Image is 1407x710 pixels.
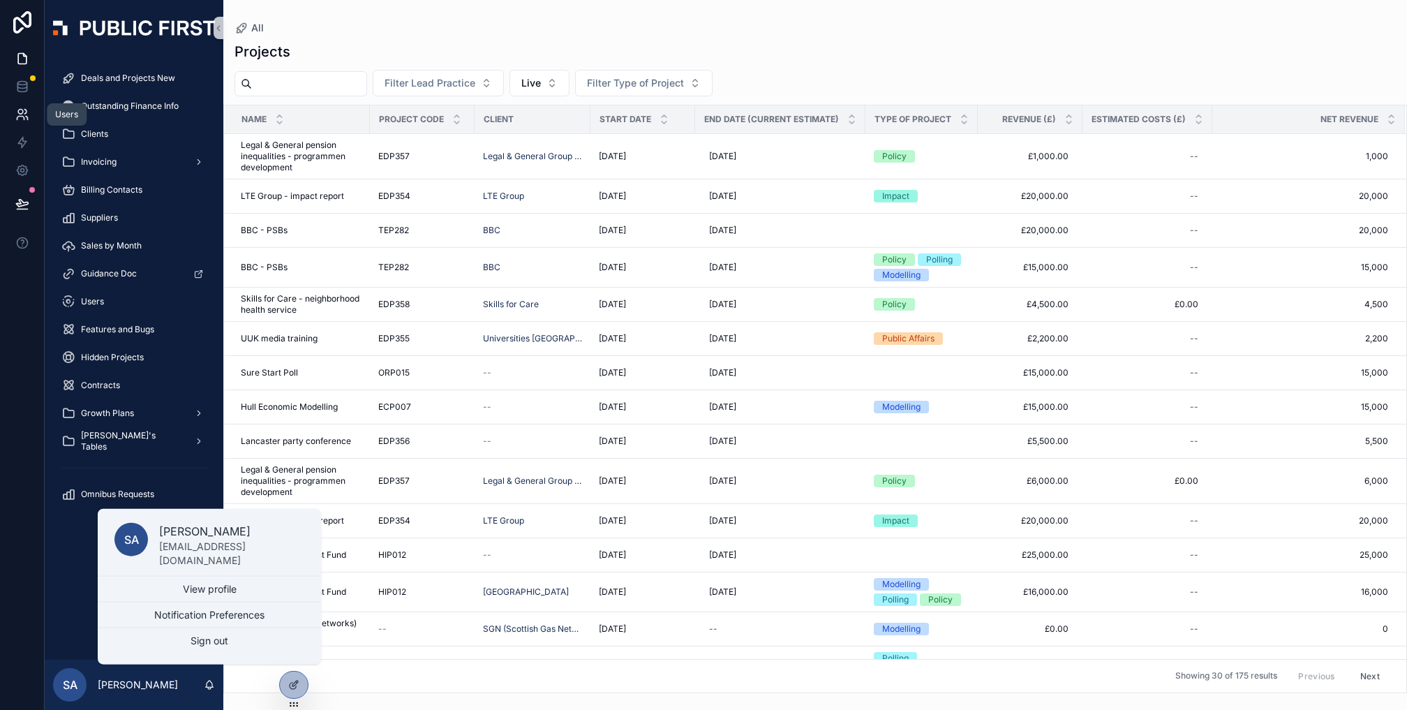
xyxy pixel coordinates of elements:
div: -- [1190,401,1198,413]
span: [DATE] [709,367,736,378]
a: £15,000.00 [986,396,1074,418]
a: [DATE] [599,401,687,413]
div: Policy [928,593,953,606]
span: £2,200.00 [992,333,1069,344]
span: Invoicing [81,156,117,168]
span: 15,000 [1213,367,1388,378]
span: [PERSON_NAME]'s Tables [81,430,183,452]
a: -- [1091,430,1204,452]
span: Name [241,114,267,125]
a: 20,000 [1213,191,1388,202]
span: 20,000 [1213,225,1388,236]
span: TEP282 [378,262,409,273]
span: EDP355 [378,333,410,344]
span: 15,000 [1213,262,1388,273]
span: Guidance Doc [81,268,137,279]
a: Growth Plans [53,401,215,426]
span: [DATE] [599,475,626,487]
span: [DATE] [599,623,626,635]
span: [DATE] [709,191,736,202]
a: 15,000 [1213,401,1388,413]
span: HIP012 [378,586,406,598]
a: BBC [483,225,500,236]
a: [GEOGRAPHIC_DATA] [483,586,569,598]
a: 25,000 [1213,549,1388,561]
span: £1,000.00 [992,151,1069,162]
a: HIP012 [378,549,466,561]
a: -- [483,436,582,447]
a: BBC [483,262,582,273]
button: Sign out [98,628,321,653]
a: Suppliers [53,205,215,230]
a: [DATE] [703,185,857,207]
span: [DATE] [599,549,626,561]
a: SGN (Scottish Gas Networks) [483,623,582,635]
button: Select Button [575,70,713,96]
span: [DATE] [709,151,736,162]
a: [DATE] [703,327,857,350]
div: Polling [882,593,909,606]
span: 0 [1213,623,1388,635]
a: Users [53,289,215,314]
a: £1,000.00 [986,145,1074,168]
div: Modelling [882,269,921,281]
a: ECP007 [378,401,466,413]
span: 5,500 [1213,436,1388,447]
a: Legal & General pension inequalities - programmen development [241,464,362,498]
a: Modelling [874,623,969,635]
span: [DATE] [599,191,626,202]
span: £20,000.00 [992,515,1069,526]
span: [DATE] [599,515,626,526]
a: Outstanding Finance Info [53,94,215,119]
a: Legal & General pension inequalities - programmen development [241,140,362,173]
a: Impact [874,515,969,527]
div: Polling [926,253,953,266]
a: EDP354 [378,515,466,526]
a: Policy [874,475,969,487]
span: Hull Economic Modelling [241,401,338,413]
span: Billing Contacts [81,184,142,195]
a: BBC [483,262,500,273]
div: Modelling [882,401,921,413]
a: BBC - PSBs [241,262,362,273]
a: EDP356 [378,436,466,447]
a: ORP015 [378,367,466,378]
span: LTE Group [483,515,524,526]
a: [DATE] [599,475,687,487]
a: -- [1091,327,1204,350]
a: [DATE] [599,333,687,344]
div: scrollable content [45,56,223,525]
a: [DATE] [703,219,857,242]
a: UUK media training [241,333,362,344]
span: [DATE] [709,225,736,236]
div: Policy [882,150,907,163]
span: BBC - PSBs [241,225,288,236]
a: £15,000.00 [986,362,1074,384]
a: Skills for Care [483,299,539,310]
span: Clients [81,128,108,140]
span: 6,000 [1213,475,1388,487]
a: [DATE] [599,367,687,378]
a: TEP282 [378,262,466,273]
a: -- [483,367,582,378]
a: [PERSON_NAME]'s Tables [53,429,215,454]
a: Public Affairs [874,332,969,345]
a: EDP355 [378,333,466,344]
a: [DATE] [703,581,857,603]
span: [DATE] [599,151,626,162]
a: £20,000.00 [986,219,1074,242]
span: [DATE] [709,262,736,273]
span: £20,000.00 [992,191,1069,202]
div: Impact [882,190,909,202]
span: [DATE] [599,299,626,310]
a: 16,000 [1213,586,1388,598]
span: [DATE] [709,299,736,310]
a: -- [1091,618,1204,640]
a: Invoicing [53,149,215,175]
a: £2,200.00 [986,327,1074,350]
a: [DATE] [703,293,857,316]
a: Skills for Care [483,299,582,310]
a: 4,500 [1213,299,1388,310]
